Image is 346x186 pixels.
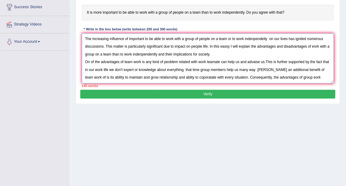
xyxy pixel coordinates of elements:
div: 145 words [82,83,334,88]
div: * Write in the box below (write between 200 and 300 words) [82,27,179,32]
h4: It is more important to be able to work with a group of people on a team than to work independent... [82,5,334,21]
button: Verify [80,90,335,99]
a: Your Account [0,33,69,49]
a: Strategy Videos [0,16,69,31]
